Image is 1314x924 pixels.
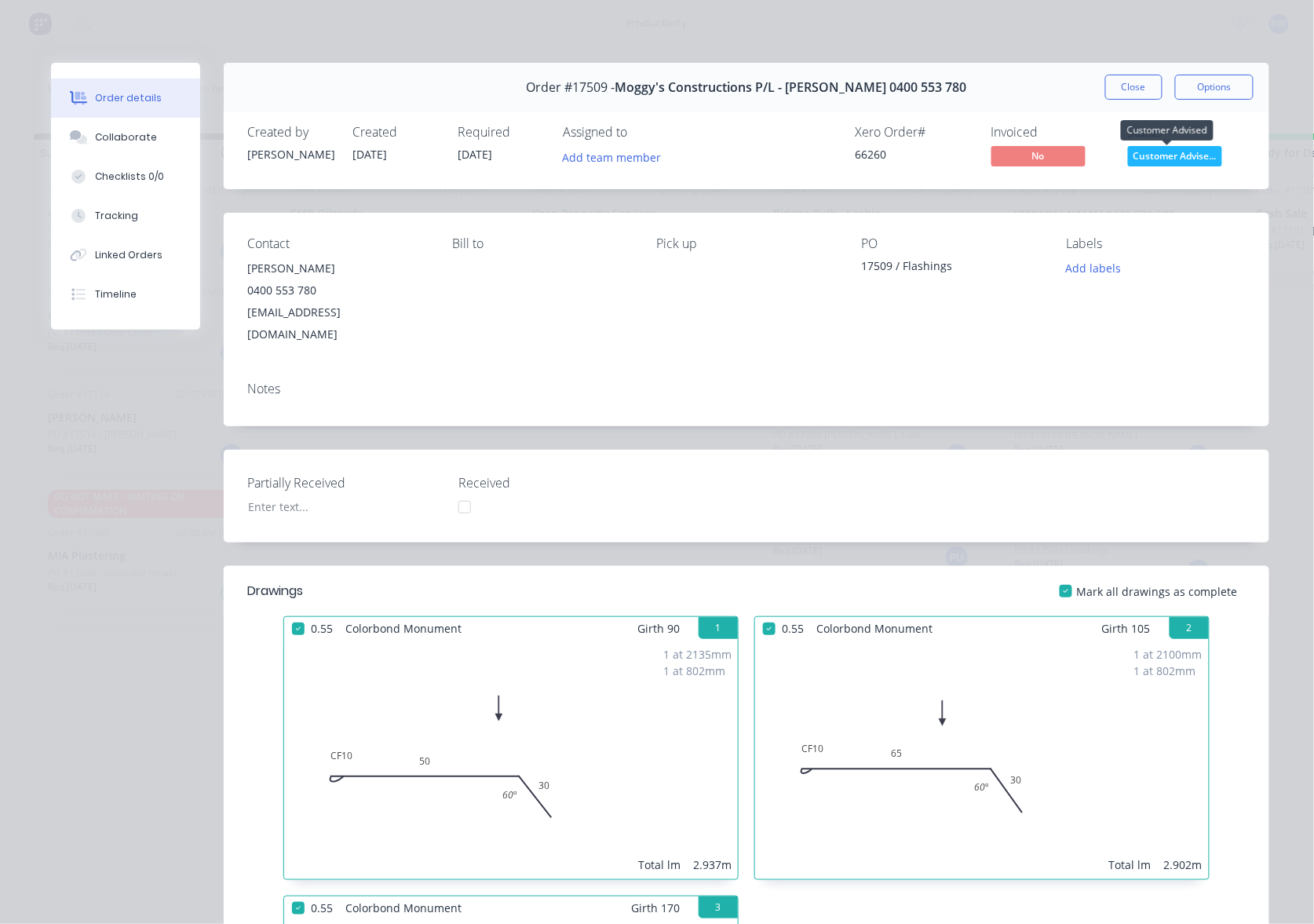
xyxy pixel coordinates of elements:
[95,91,162,105] div: Order details
[305,897,339,919] span: 0.55
[563,125,720,140] div: Assigned to
[563,146,670,167] button: Add team member
[991,125,1109,140] div: Invoiced
[527,80,615,95] span: Order #17509 -
[452,236,632,251] div: Bill to
[663,646,732,663] div: 1 at 2135mm
[247,125,334,140] div: Created by
[247,257,427,279] div: [PERSON_NAME]
[95,170,164,184] div: Checklists 0/0
[352,147,387,162] span: [DATE]
[699,897,738,919] button: 3
[1066,236,1246,251] div: Labels
[247,257,427,345] div: [PERSON_NAME]0400 553 780[EMAIL_ADDRESS][DOMAIN_NAME]
[861,257,1041,279] div: 17509 / Flashings
[1128,146,1222,170] button: Customer Advise...
[51,157,200,196] button: Checklists 0/0
[51,275,200,314] button: Timeline
[1105,75,1163,100] button: Close
[247,146,334,163] div: [PERSON_NAME]
[855,125,973,140] div: Xero Order #
[861,236,1041,251] div: PO
[693,856,732,873] div: 2.937m
[247,582,303,601] div: Drawings
[631,897,680,919] span: Girth 170
[1121,120,1214,141] div: Customer Advised
[247,301,427,345] div: [EMAIL_ADDRESS][DOMAIN_NAME]
[1134,646,1203,663] div: 1 at 2100mm
[458,473,655,492] label: Received
[1134,663,1203,679] div: 1 at 802mm
[247,236,427,251] div: Contact
[663,663,732,679] div: 1 at 802mm
[284,640,738,879] div: 0CF10503060º1 at 2135mm1 at 802mmTotal lm2.937m
[51,196,200,236] button: Tracking
[458,125,544,140] div: Required
[352,125,439,140] div: Created
[755,640,1209,879] div: 0CF10653060º1 at 2100mm1 at 802mmTotal lm2.902m
[458,147,492,162] span: [DATE]
[247,382,1246,396] div: Notes
[247,279,427,301] div: 0400 553 780
[699,617,738,639] button: 1
[855,146,973,163] div: 66260
[51,79,200,118] button: Order details
[1057,257,1130,279] button: Add labels
[305,617,339,640] span: 0.55
[657,236,837,251] div: Pick up
[1164,856,1203,873] div: 2.902m
[95,130,157,144] div: Collaborate
[51,118,200,157] button: Collaborate
[1175,75,1254,100] button: Options
[554,146,670,167] button: Add team member
[638,856,681,873] div: Total lm
[1077,583,1238,600] span: Mark all drawings as complete
[991,146,1086,166] span: No
[339,897,468,919] span: Colorbond Monument
[1109,856,1152,873] div: Total lm
[339,617,468,640] span: Colorbond Monument
[95,209,138,223] div: Tracking
[776,617,810,640] span: 0.55
[1170,617,1209,639] button: 2
[95,248,162,262] div: Linked Orders
[1128,146,1222,166] span: Customer Advise...
[637,617,680,640] span: Girth 90
[615,80,967,95] span: Moggy's Constructions P/L - [PERSON_NAME] 0400 553 780
[1102,617,1151,640] span: Girth 105
[95,287,137,301] div: Timeline
[51,236,200,275] button: Linked Orders
[247,473,443,492] label: Partially Received
[810,617,939,640] span: Colorbond Monument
